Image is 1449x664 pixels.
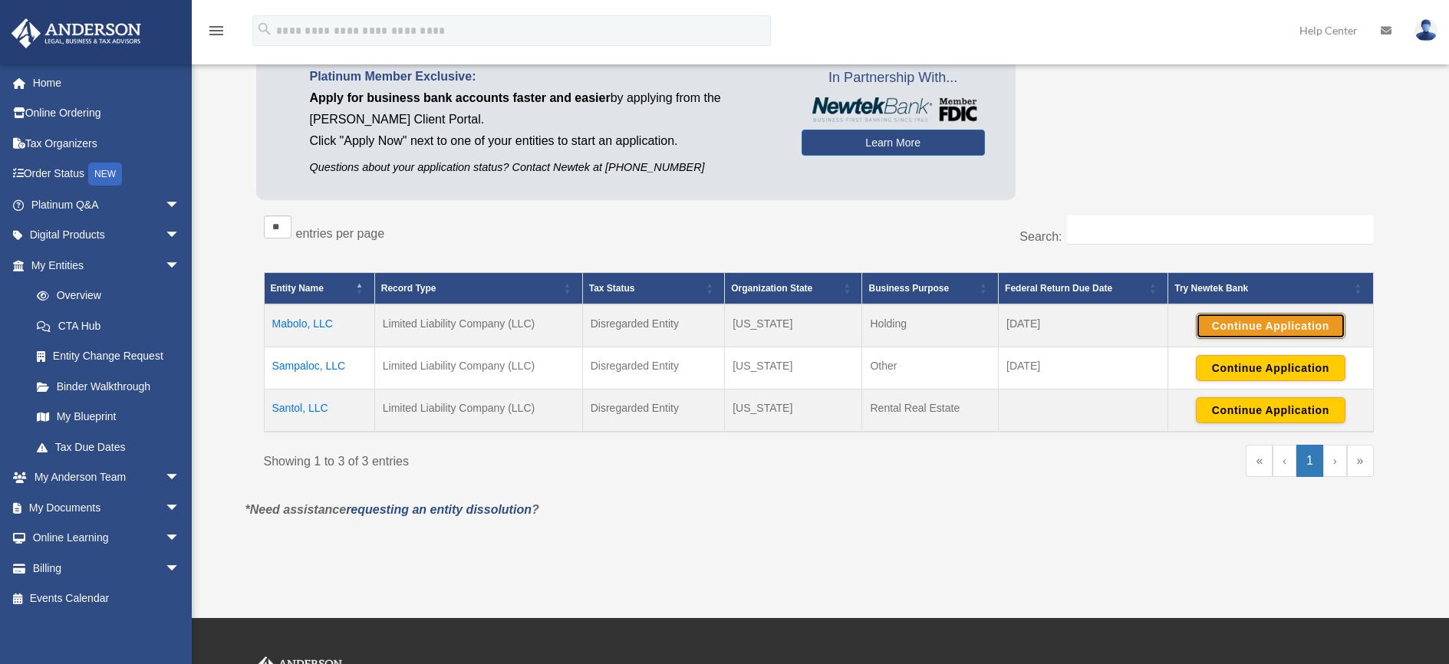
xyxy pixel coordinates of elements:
[11,553,203,583] a: Billingarrow_drop_down
[1005,283,1112,294] span: Federal Return Due Date
[165,220,196,251] span: arrow_drop_down
[1174,279,1349,297] div: Try Newtek Bank
[11,189,203,220] a: Platinum Q&Aarrow_drop_down
[374,304,582,347] td: Limited Liability Company (LLC)
[868,283,949,294] span: Business Purpose
[271,283,324,294] span: Entity Name
[11,159,203,190] a: Order StatusNEW
[11,462,203,493] a: My Anderson Teamarrow_drop_down
[165,492,196,524] span: arrow_drop_down
[582,347,725,389] td: Disregarded Entity
[802,130,985,156] a: Learn More
[809,97,977,122] img: NewtekBankLogoSM.png
[264,389,374,432] td: Santol, LLC
[88,163,122,186] div: NEW
[310,66,779,87] p: Platinum Member Exclusive:
[264,272,374,304] th: Entity Name: Activate to invert sorting
[21,281,188,311] a: Overview
[207,21,226,40] i: menu
[381,283,436,294] span: Record Type
[582,304,725,347] td: Disregarded Entity
[21,432,196,462] a: Tax Due Dates
[21,311,196,341] a: CTA Hub
[1019,230,1062,243] label: Search:
[11,523,203,554] a: Online Learningarrow_drop_down
[582,389,725,432] td: Disregarded Entity
[374,272,582,304] th: Record Type: Activate to sort
[802,66,985,90] span: In Partnership With...
[1414,19,1437,41] img: User Pic
[11,67,203,98] a: Home
[999,272,1168,304] th: Federal Return Due Date: Activate to sort
[862,389,999,432] td: Rental Real Estate
[11,128,203,159] a: Tax Organizers
[1296,445,1323,477] a: 1
[264,347,374,389] td: Sampaloc, LLC
[7,18,146,48] img: Anderson Advisors Platinum Portal
[1196,397,1345,423] button: Continue Application
[11,220,203,251] a: Digital Productsarrow_drop_down
[346,503,532,516] a: requesting an entity dissolution
[296,227,385,240] label: entries per page
[1273,445,1296,477] a: Previous
[374,389,582,432] td: Limited Liability Company (LLC)
[310,130,779,152] p: Click "Apply Now" next to one of your entities to start an application.
[11,492,203,523] a: My Documentsarrow_drop_down
[310,91,611,104] span: Apply for business bank accounts faster and easier
[582,272,725,304] th: Tax Status: Activate to sort
[310,158,779,177] p: Questions about your application status? Contact Newtek at [PHONE_NUMBER]
[1196,313,1345,339] button: Continue Application
[11,583,203,614] a: Events Calendar
[310,87,779,130] p: by applying from the [PERSON_NAME] Client Portal.
[1246,445,1273,477] a: First
[165,462,196,494] span: arrow_drop_down
[725,389,862,432] td: [US_STATE]
[1347,445,1374,477] a: Last
[165,250,196,281] span: arrow_drop_down
[21,402,196,432] a: My Blueprint
[589,283,635,294] span: Tax Status
[245,503,539,516] em: *Need assistance ?
[731,283,812,294] span: Organization State
[725,272,862,304] th: Organization State: Activate to sort
[165,189,196,221] span: arrow_drop_down
[11,250,196,281] a: My Entitiesarrow_drop_down
[862,304,999,347] td: Holding
[207,27,226,40] a: menu
[256,21,273,38] i: search
[374,347,582,389] td: Limited Liability Company (LLC)
[264,304,374,347] td: Mabolo, LLC
[1196,355,1345,381] button: Continue Application
[999,347,1168,389] td: [DATE]
[725,304,862,347] td: [US_STATE]
[264,445,808,472] div: Showing 1 to 3 of 3 entries
[862,272,999,304] th: Business Purpose: Activate to sort
[11,98,203,129] a: Online Ordering
[862,347,999,389] td: Other
[725,347,862,389] td: [US_STATE]
[165,553,196,584] span: arrow_drop_down
[999,304,1168,347] td: [DATE]
[21,341,196,372] a: Entity Change Request
[21,371,196,402] a: Binder Walkthrough
[1168,272,1373,304] th: Try Newtek Bank : Activate to sort
[1323,445,1347,477] a: Next
[165,523,196,554] span: arrow_drop_down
